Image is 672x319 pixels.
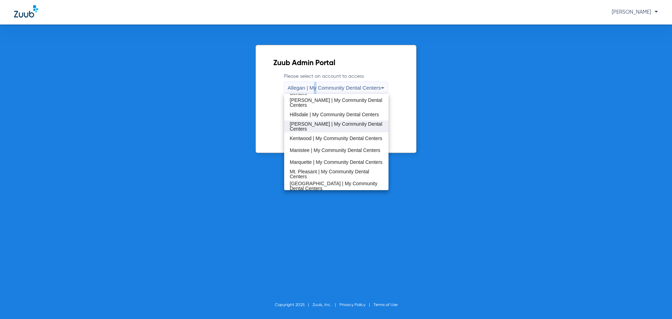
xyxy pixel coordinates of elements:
[290,112,379,117] span: Hillsdale | My Community Dental Centers
[290,86,383,96] span: [PERSON_NAME] | My Community Dental Centers
[637,285,672,319] iframe: Chat Widget
[290,160,383,165] span: Marquette | My Community Dental Centers
[290,98,383,108] span: [PERSON_NAME] | My Community Dental Centers
[290,169,383,179] span: Mt. Pleasant | My Community Dental Centers
[290,122,383,131] span: [PERSON_NAME] | My Community Dental Centers
[290,136,382,141] span: Kentwood | My Community Dental Centers
[290,181,383,191] span: [GEOGRAPHIC_DATA] | My Community Dental Centers
[290,148,380,153] span: Manistee | My Community Dental Centers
